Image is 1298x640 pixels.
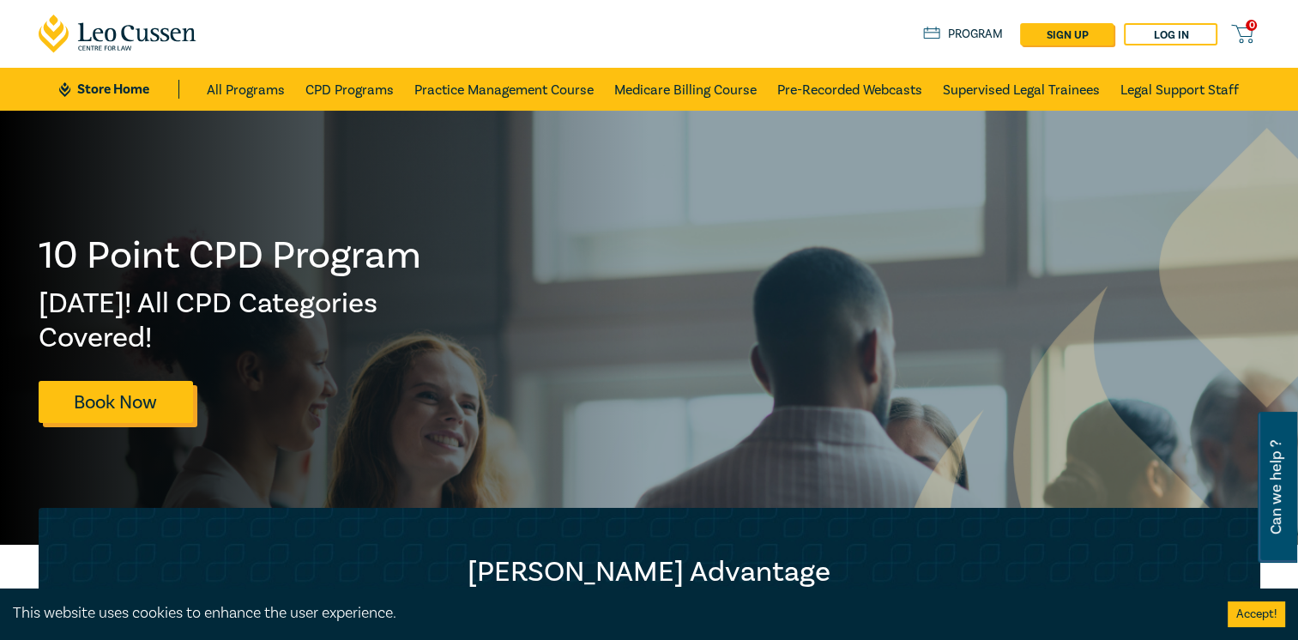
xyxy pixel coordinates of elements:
[39,287,423,355] h2: [DATE]! All CPD Categories Covered!
[1246,20,1257,31] span: 0
[1228,601,1285,627] button: Accept cookies
[59,80,178,99] a: Store Home
[777,68,922,111] a: Pre-Recorded Webcasts
[1120,68,1239,111] a: Legal Support Staff
[923,25,1003,44] a: Program
[1268,422,1284,552] span: Can we help ?
[1020,23,1114,45] a: sign up
[39,381,193,423] a: Book Now
[305,68,394,111] a: CPD Programs
[13,602,1202,625] div: This website uses cookies to enhance the user experience.
[39,233,423,278] h1: 10 Point CPD Program
[943,68,1100,111] a: Supervised Legal Trainees
[207,68,285,111] a: All Programs
[614,68,757,111] a: Medicare Billing Course
[414,68,594,111] a: Practice Management Course
[1124,23,1217,45] a: Log in
[73,555,1226,589] h2: [PERSON_NAME] Advantage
